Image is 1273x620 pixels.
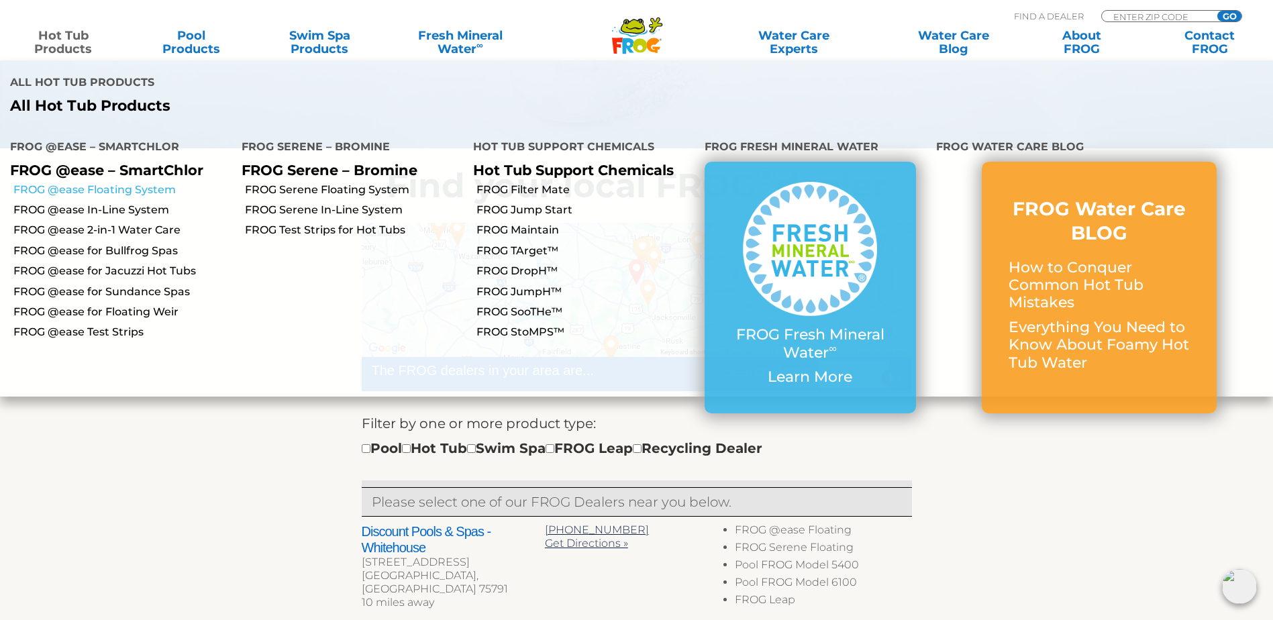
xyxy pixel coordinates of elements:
p: How to Conquer Common Hot Tub Mistakes [1009,259,1190,312]
a: [PHONE_NUMBER] [545,523,649,536]
h4: Hot Tub Support Chemicals [473,135,684,162]
a: All Hot Tub Products [10,97,627,115]
a: ContactFROG [1160,29,1260,56]
a: Get Directions » [545,537,628,550]
h3: FROG Water Care BLOG [1009,197,1190,246]
p: Everything You Need to Know About Foamy Hot Tub Water [1009,319,1190,372]
h2: Discount Pools & Spas - Whitehouse [362,523,545,556]
input: GO [1217,11,1241,21]
a: FROG @ease 2-in-1 Water Care [13,223,232,238]
h4: FROG @ease – SmartChlor [10,135,221,162]
a: FROG Serene In-Line System [245,203,463,217]
a: Hot Tub Support Chemicals [473,162,674,178]
a: FROG StoMPS™ [476,325,695,340]
a: FROG @ease Test Strips [13,325,232,340]
a: FROG TArget™ [476,244,695,258]
sup: ∞ [829,342,837,355]
a: AboutFROG [1031,29,1131,56]
li: FROG Leap [735,593,911,611]
li: FROG @ease Floating [735,523,911,541]
div: [STREET_ADDRESS] [362,556,545,569]
a: FROG JumpH™ [476,285,695,299]
a: Water CareBlog [903,29,1003,56]
h4: FROG Serene – Bromine [242,135,453,162]
img: openIcon [1222,569,1257,604]
a: Water CareExperts [713,29,875,56]
a: FROG @ease for Bullfrog Spas [13,244,232,258]
span: 10 miles away [362,596,434,609]
a: FROG Fresh Mineral Water∞ Learn More [731,182,889,393]
sup: ∞ [476,40,483,50]
input: Zip Code Form [1112,11,1203,22]
h4: All Hot Tub Products [10,70,627,97]
a: FROG Serene Floating System [245,183,463,197]
a: FROG SooTHe™ [476,305,695,319]
p: Please select one of our FROG Dealers near you below. [372,491,902,513]
p: FROG @ease – SmartChlor [10,162,221,178]
a: FROG Water Care BLOG How to Conquer Common Hot Tub Mistakes Everything You Need to Know About Foa... [1009,197,1190,378]
p: FROG Fresh Mineral Water [731,326,889,362]
li: FROG Serene Floating [735,541,911,558]
a: FROG @ease for Floating Weir [13,305,232,319]
a: FROG Filter Mate [476,183,695,197]
label: Filter by one or more product type: [362,413,596,434]
a: FROG DropH™ [476,264,695,278]
a: FROG @ease for Sundance Spas [13,285,232,299]
p: Find A Dealer [1014,10,1084,22]
li: Pool FROG Model 5400 [735,558,911,576]
a: Hot TubProducts [13,29,113,56]
p: FROG Serene – Bromine [242,162,453,178]
a: Swim SpaProducts [270,29,370,56]
a: FROG Jump Start [476,203,695,217]
a: FROG @ease for Jacuzzi Hot Tubs [13,264,232,278]
div: Pool Hot Tub Swim Spa FROG Leap Recycling Dealer [362,437,762,459]
h4: FROG Fresh Mineral Water [705,135,916,162]
li: Pool FROG Model 6100 [735,576,911,593]
a: PoolProducts [142,29,242,56]
p: Learn More [731,368,889,386]
a: FROG Maintain [476,223,695,238]
div: [GEOGRAPHIC_DATA], [GEOGRAPHIC_DATA] 75791 [362,569,545,596]
a: Fresh MineralWater∞ [398,29,523,56]
a: FROG @ease In-Line System [13,203,232,217]
a: FROG Test Strips for Hot Tubs [245,223,463,238]
a: FROG @ease Floating System [13,183,232,197]
h4: FROG Water Care Blog [936,135,1263,162]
